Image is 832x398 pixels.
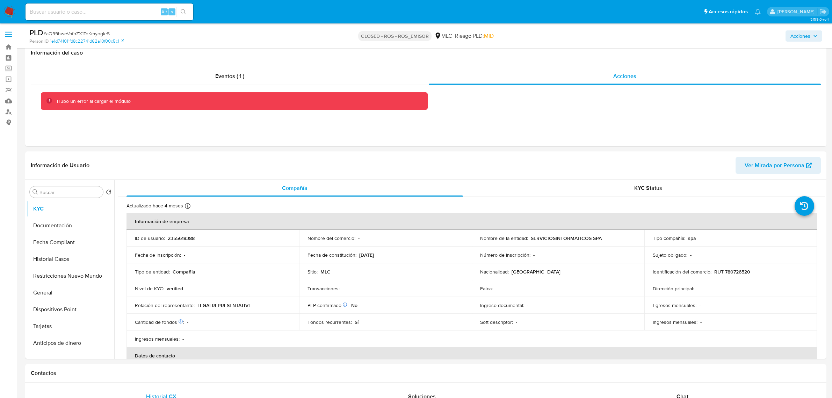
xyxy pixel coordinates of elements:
[358,235,360,241] p: -
[351,302,357,308] p: No
[736,157,821,174] button: Ver Mirada por Persona
[43,30,110,37] span: # aQ99hweVafpZX1TqKmyogkrS
[653,285,694,292] p: Dirección principal :
[135,252,181,258] p: Fecha de inscripción :
[714,269,750,275] p: RUT 780726520
[777,8,817,15] p: camilafernanda.paredessaldano@mercadolibre.cl
[135,319,184,325] p: Cantidad de fondos :
[27,200,114,217] button: KYC
[355,319,359,325] p: Sí
[308,285,340,292] p: Transacciones :
[167,285,183,292] p: verified
[434,32,452,40] div: MLC
[106,189,111,197] button: Volver al orden por defecto
[320,269,331,275] p: MLC
[31,49,821,56] h1: Información del caso
[135,269,170,275] p: Tipo de entidad :
[282,184,308,192] span: Compañía
[790,30,810,42] span: Acciones
[308,319,352,325] p: Fondos recurrentes :
[480,285,493,292] p: Fatca :
[50,38,124,44] a: 1e1d741011fd8c22741d62a10f00c5c1
[135,336,180,342] p: Ingresos mensuales :
[187,319,188,325] p: -
[634,184,662,192] span: KYC Status
[819,8,827,15] a: Salir
[308,235,355,241] p: Nombre del comercio :
[215,72,244,80] span: Eventos ( 1 )
[27,351,114,368] button: Cruces y Relaciones
[745,157,804,174] span: Ver Mirada por Persona
[57,98,131,105] div: Hubo un error al cargar el módulo
[480,319,513,325] p: Soft descriptor :
[688,235,696,241] p: spa
[516,319,517,325] p: -
[27,318,114,335] button: Tarjetas
[653,302,696,308] p: Egresos mensuales :
[39,189,100,196] input: Buscar
[308,302,348,308] p: PEP confirmado :
[27,217,114,234] button: Documentación
[755,9,761,15] a: Notificaciones
[358,31,432,41] p: CLOSED - ROS - ROS_EMISOR
[135,285,164,292] p: Nivel de KYC :
[512,269,560,275] p: [GEOGRAPHIC_DATA]
[495,285,497,292] p: -
[29,38,49,44] b: Person ID
[308,269,318,275] p: Sitio :
[308,252,356,258] p: Fecha de constitución :
[197,302,251,308] p: LEGALREPRESENTATIVE
[27,301,114,318] button: Dispositivos Point
[27,234,114,251] button: Fecha Compliant
[168,235,195,241] p: 2355618388
[531,235,602,241] p: SERVICIOSINFORMATICOS SPA
[171,8,173,15] span: s
[27,335,114,351] button: Anticipos de dinero
[27,268,114,284] button: Restricciones Nuevo Mundo
[31,370,821,377] h1: Contactos
[484,32,494,40] span: MID
[184,252,185,258] p: -
[690,252,692,258] p: -
[709,8,748,15] span: Accesos rápidos
[699,302,701,308] p: -
[27,251,114,268] button: Historial Casos
[161,8,167,15] span: Alt
[135,235,165,241] p: ID de usuario :
[480,235,528,241] p: Nombre de la entidad :
[653,269,711,275] p: Identificación del comercio :
[455,32,494,40] span: Riesgo PLD:
[786,30,822,42] button: Acciones
[342,285,344,292] p: -
[27,284,114,301] button: General
[653,319,697,325] p: Ingresos mensuales :
[480,302,524,308] p: Ingreso documental :
[527,302,528,308] p: -
[533,252,535,258] p: -
[653,235,685,241] p: Tipo compañía :
[126,213,817,230] th: Información de empresa
[135,302,195,308] p: Relación del representante :
[653,252,687,258] p: Sujeto obligado :
[700,319,702,325] p: -
[182,336,184,342] p: -
[126,202,183,209] p: Actualizado hace 4 meses
[613,72,636,80] span: Acciones
[480,269,509,275] p: Nacionalidad :
[176,7,190,17] button: search-icon
[26,7,193,16] input: Buscar usuario o caso...
[359,252,374,258] p: [DATE]
[29,27,43,38] b: PLD
[31,162,89,169] h1: Información de Usuario
[173,269,195,275] p: Compañia
[32,189,38,195] button: Buscar
[480,252,530,258] p: Número de inscripción :
[126,347,817,364] th: Datos de contacto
